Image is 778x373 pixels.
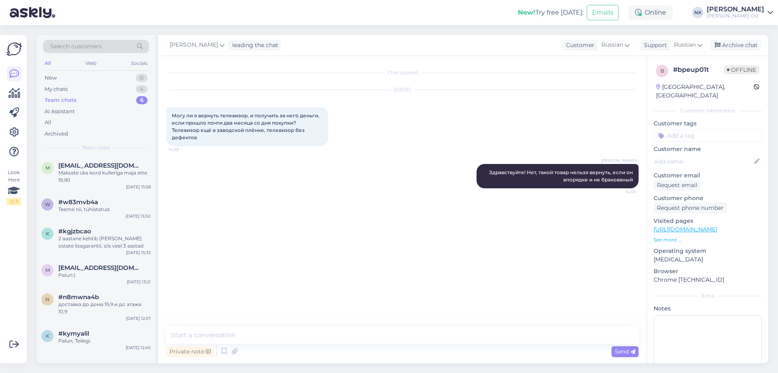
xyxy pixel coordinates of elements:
[654,267,762,276] p: Browser
[170,41,218,50] span: [PERSON_NAME]
[654,217,762,225] p: Visited pages
[654,236,762,244] p: See more ...
[563,41,594,50] div: Customer
[489,169,634,183] span: Здравствуйте! Нет, такой товар нельзя вернуть, если он впорядке и не бракованый
[46,333,49,339] span: k
[50,42,102,51] span: Search customers
[518,8,583,17] div: Try free [DATE]:
[166,69,639,76] div: Chat started
[656,83,754,100] div: [GEOGRAPHIC_DATA], [GEOGRAPHIC_DATA]
[654,203,727,213] div: Request phone number
[654,247,762,255] p: Operating system
[654,171,762,180] p: Customer email
[45,108,75,116] div: AI Assistant
[615,348,635,355] span: Send
[84,58,98,69] div: Web
[45,296,49,302] span: n
[229,41,278,50] div: leading the chat
[43,58,52,69] div: All
[710,40,761,51] div: Archive chat
[45,201,50,207] span: w
[58,272,151,279] div: Palun:)
[707,13,764,19] div: [PERSON_NAME] OÜ
[136,74,147,82] div: 0
[674,41,696,50] span: Russian
[692,7,703,18] div: NK
[654,119,762,128] p: Customer tags
[724,65,759,74] span: Offline
[58,228,91,235] span: #kgjzbcao
[518,9,535,16] b: New!
[58,337,151,345] div: Palun, Teilegi.
[587,5,619,20] button: Emails
[654,194,762,203] p: Customer phone
[58,198,98,206] span: #w83mvb4a
[660,68,664,74] span: b
[641,41,667,50] div: Support
[654,157,752,166] input: Add name
[6,198,21,205] div: 2 / 3
[45,267,50,273] span: m
[126,345,151,351] div: [DATE] 12:45
[129,58,149,69] div: Socials
[45,96,77,104] div: Team chats
[601,157,636,164] span: [PERSON_NAME]
[45,119,51,127] div: All
[673,65,724,75] div: # bpeup01t
[58,330,89,337] span: #kymyalil
[654,226,717,233] a: [URL][DOMAIN_NAME]
[169,147,199,153] span: 14:39
[136,85,147,93] div: 4
[166,346,214,357] div: Private note
[126,213,151,219] div: [DATE] 15:50
[58,235,151,250] div: 2 aastane kehtib [PERSON_NAME] ostate lisagarantii, siis veel 3 aastad
[6,169,21,205] div: Look Here
[628,5,673,20] div: Online
[707,6,773,19] a: [PERSON_NAME][PERSON_NAME] OÜ
[136,96,147,104] div: 6
[654,145,762,153] p: Customer name
[126,315,151,321] div: [DATE] 12:57
[126,184,151,190] div: [DATE] 15:58
[601,41,623,50] span: Russian
[654,255,762,264] p: [MEDICAL_DATA]
[58,162,143,169] span: miaelis.semm@gmail.com
[127,279,151,285] div: [DATE] 13:21
[654,180,701,191] div: Request email
[45,130,68,138] div: Archived
[58,206,151,213] div: Teeme nii, tühistatud.
[6,41,22,57] img: Askly Logo
[654,276,762,284] p: Chrome [TECHNICAL_ID]
[166,86,639,93] div: [DATE]
[172,112,321,140] span: Могу ли я вернуть телевизор, и получить за него деньги, если прошло почти два месяца со дня покуп...
[45,85,68,93] div: My chats
[654,292,762,300] div: Extra
[654,304,762,313] p: Notes
[654,107,762,114] div: Customer information
[606,189,636,195] span: 14:40
[45,74,57,82] div: New
[58,169,151,184] div: Maksate üks kord kulleriga maja ette 19,90
[45,165,50,171] span: m
[58,293,99,301] span: #n8mwna4b
[58,301,151,315] div: доставка до дома 19,9 и до этажа 10,9
[58,264,143,272] span: marcussidoruk@hotmail.com
[46,231,49,237] span: k
[126,250,151,256] div: [DATE] 15:33
[654,129,762,142] input: Add a tag
[707,6,764,13] div: [PERSON_NAME]
[82,144,110,151] span: Team chats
